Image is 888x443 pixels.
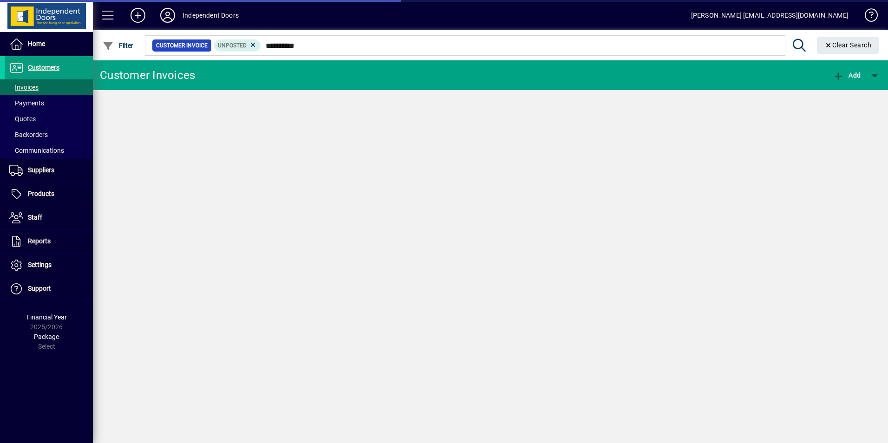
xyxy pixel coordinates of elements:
span: Package [34,333,59,340]
a: Communications [5,143,93,158]
span: Customer Invoice [156,41,208,50]
a: Knowledge Base [858,2,876,32]
div: Independent Doors [183,8,239,23]
a: Products [5,182,93,206]
button: Clear [817,37,879,54]
a: Invoices [5,79,93,95]
a: Payments [5,95,93,111]
a: Home [5,33,93,56]
span: Add [833,72,861,79]
span: Suppliers [28,166,54,174]
span: Quotes [9,115,36,123]
a: Quotes [5,111,93,127]
span: Staff [28,214,42,221]
button: Filter [100,37,136,54]
span: Products [28,190,54,197]
span: Unposted [218,42,247,49]
a: Reports [5,230,93,253]
span: Backorders [9,131,48,138]
mat-chip: Customer Invoice Status: Unposted [214,39,261,52]
span: Filter [103,42,134,49]
span: Invoices [9,84,39,91]
a: Suppliers [5,159,93,182]
span: Clear Search [824,41,872,49]
button: Profile [153,7,183,24]
span: Financial Year [26,313,67,321]
span: Support [28,285,51,292]
span: Reports [28,237,51,245]
button: Add [123,7,153,24]
a: Staff [5,206,93,229]
span: Payments [9,99,44,107]
a: Backorders [5,127,93,143]
div: [PERSON_NAME] [EMAIL_ADDRESS][DOMAIN_NAME] [691,8,849,23]
span: Communications [9,147,64,154]
a: Settings [5,254,93,277]
span: Settings [28,261,52,268]
div: Customer Invoices [100,68,195,83]
span: Home [28,40,45,47]
button: Add [830,67,863,84]
span: Customers [28,64,59,71]
a: Support [5,277,93,300]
